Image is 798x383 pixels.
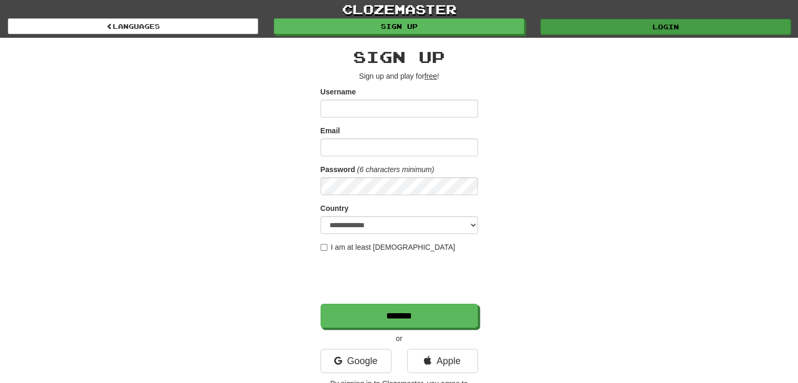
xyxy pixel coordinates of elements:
a: Apple [407,349,478,373]
a: Languages [8,18,258,34]
a: Google [321,349,391,373]
u: free [424,72,437,80]
a: Login [540,19,791,35]
label: Password [321,164,355,175]
p: or [321,333,478,344]
input: I am at least [DEMOGRAPHIC_DATA] [321,244,327,251]
label: Email [321,125,340,136]
p: Sign up and play for ! [321,71,478,81]
em: (6 characters minimum) [357,165,434,174]
iframe: reCAPTCHA [321,258,480,299]
a: Sign up [274,18,524,34]
h2: Sign up [321,48,478,66]
label: Username [321,87,356,97]
label: Country [321,203,349,214]
label: I am at least [DEMOGRAPHIC_DATA] [321,242,455,252]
